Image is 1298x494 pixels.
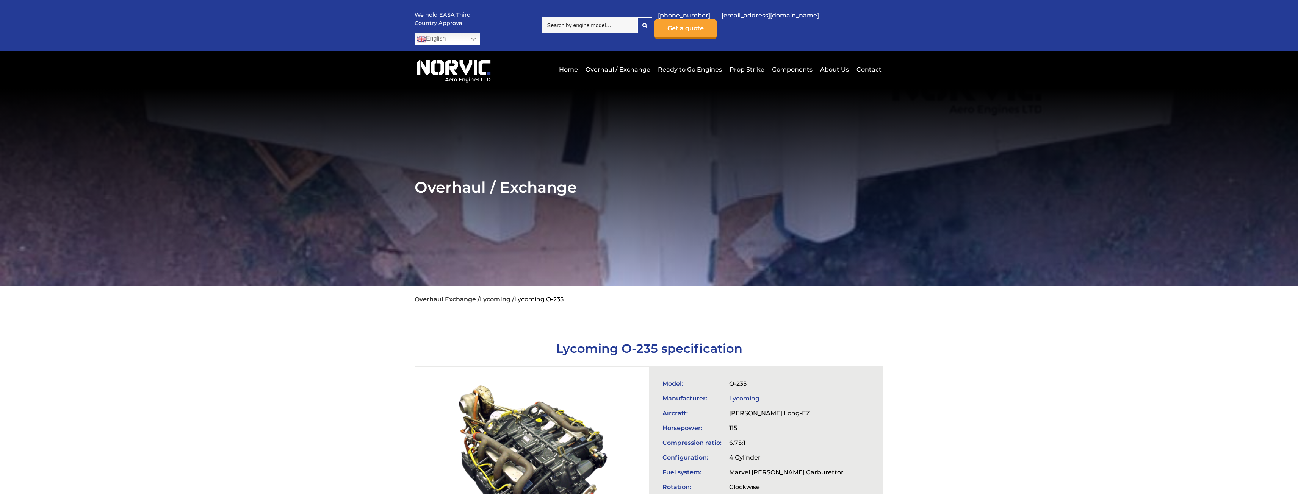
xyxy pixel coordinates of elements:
p: We hold EASA Third Country Approval [415,11,471,27]
a: Home [557,60,580,79]
td: Model: [659,376,725,391]
td: [PERSON_NAME] Long-EZ [725,406,847,421]
a: Get a quote [654,19,717,39]
td: Marvel [PERSON_NAME] Carburettor [725,465,847,480]
a: About Us [818,60,851,79]
a: Overhaul Exchange / [415,296,480,303]
a: Lycoming / [480,296,514,303]
td: Aircraft: [659,406,725,421]
a: Ready to Go Engines [656,60,724,79]
li: Lycoming O-235 [514,296,564,303]
td: 4 Cylinder [725,450,847,465]
a: Overhaul / Exchange [584,60,652,79]
h2: Overhaul / Exchange [415,178,883,196]
td: 6.75:1 [725,435,847,450]
td: Manufacturer: [659,391,725,406]
td: Compression ratio: [659,435,725,450]
a: [PHONE_NUMBER] [654,6,714,25]
td: O-235 [725,376,847,391]
a: Contact [855,60,882,79]
a: [EMAIL_ADDRESS][DOMAIN_NAME] [718,6,823,25]
a: Lycoming [729,395,759,402]
td: Fuel system: [659,465,725,480]
input: Search by engine model… [542,17,637,33]
img: en [417,34,426,44]
a: Components [770,60,814,79]
a: English [415,33,480,45]
h1: Lycoming O-235 specification [415,341,883,356]
img: Norvic Aero Engines logo [415,56,493,83]
a: Prop Strike [728,60,766,79]
td: Configuration: [659,450,725,465]
td: Horsepower: [659,421,725,435]
td: 115 [725,421,847,435]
